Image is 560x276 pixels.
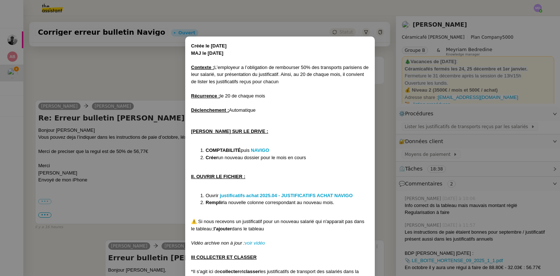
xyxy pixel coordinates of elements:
span: ⚠️ Si nous recevons un justificatif pour un nouveau salarié qui n'apparait pas dans le tableau ; [191,219,364,231]
span: dans le tableau [232,226,264,231]
u: Récurrence : [191,93,220,99]
u: III COLLECTER ET CLASSER [191,254,257,260]
u: [PERSON_NAME] SUR LE DRIVE : [191,129,268,134]
a: justificatifs achat 2025.04 - JUSTIFICATIFS ACHAT NAVIGO [220,193,353,198]
em: Vidéo archive non à jour : [191,240,245,246]
strong: Créée le [DATE] [191,43,226,49]
strong: l'ajouter [214,226,232,231]
span: le 20 de chaque mois [220,93,265,99]
strong: collecter [220,269,239,274]
strong: Remplir [206,200,223,205]
strong: MAJ le [DATE] [191,50,223,56]
span: L’employeur a l’obligation de rembourser 50% des transports parisiens de leur salarié, sur présen... [191,65,369,84]
span: un nouveau dossier pour le mois en cours [218,155,306,160]
u: II. OUVRIR LE FICHIER : [191,174,245,179]
strong: COMPTABILITÉ [206,147,241,153]
span: la nouvelle colonne correspondant au nouveau mois. [223,200,334,205]
strong: classer [243,269,260,274]
a: NAVIGO [251,147,269,153]
u: Déclenchement : [191,107,229,113]
span: Automatique [229,107,256,113]
span: puis [241,147,250,153]
strong: Créer [206,155,218,160]
span: Ouvrir [206,193,218,198]
u: Contexte : [191,65,214,70]
a: voir vidéo [245,240,265,246]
